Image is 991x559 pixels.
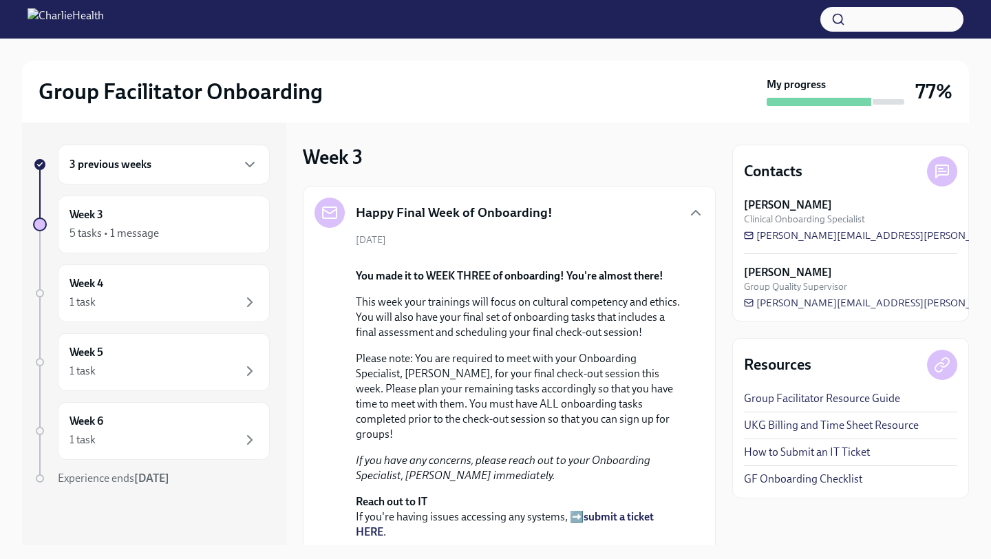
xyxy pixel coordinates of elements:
[70,432,96,447] div: 1 task
[33,402,270,460] a: Week 61 task
[744,213,865,226] span: Clinical Onboarding Specialist
[134,472,169,485] strong: [DATE]
[744,472,862,487] a: GF Onboarding Checklist
[356,295,682,340] p: This week your trainings will focus on cultural competency and ethics. You will also have your fi...
[744,418,919,433] a: UKG Billing and Time Sheet Resource
[28,8,104,30] img: CharlieHealth
[767,77,826,92] strong: My progress
[744,355,811,375] h4: Resources
[356,233,386,246] span: [DATE]
[58,145,270,184] div: 3 previous weeks
[70,157,151,172] h6: 3 previous weeks
[70,295,96,310] div: 1 task
[356,494,682,540] p: If you're having issues accessing any systems, ➡️ .
[915,79,952,104] h3: 77%
[33,264,270,322] a: Week 41 task
[356,269,663,282] strong: You made it to WEEK THREE of onboarding! You're almost there!
[744,280,847,293] span: Group Quality Supervisor
[70,363,96,379] div: 1 task
[303,145,363,169] h3: Week 3
[70,345,103,360] h6: Week 5
[33,333,270,391] a: Week 51 task
[70,207,103,222] h6: Week 3
[33,196,270,253] a: Week 35 tasks • 1 message
[744,391,900,406] a: Group Facilitator Resource Guide
[744,445,870,460] a: How to Submit an IT Ticket
[744,161,802,182] h4: Contacts
[70,226,159,241] div: 5 tasks • 1 message
[39,78,323,105] h2: Group Facilitator Onboarding
[744,198,832,213] strong: [PERSON_NAME]
[70,276,103,291] h6: Week 4
[356,454,650,482] em: If you have any concerns, please reach out to your Onboarding Specialist, [PERSON_NAME] immediately.
[58,472,169,485] span: Experience ends
[356,351,682,442] p: Please note: You are required to meet with your Onboarding Specialist, [PERSON_NAME], for your fi...
[70,414,103,429] h6: Week 6
[356,495,427,508] strong: Reach out to IT
[744,265,832,280] strong: [PERSON_NAME]
[356,204,553,222] h5: Happy Final Week of Onboarding!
